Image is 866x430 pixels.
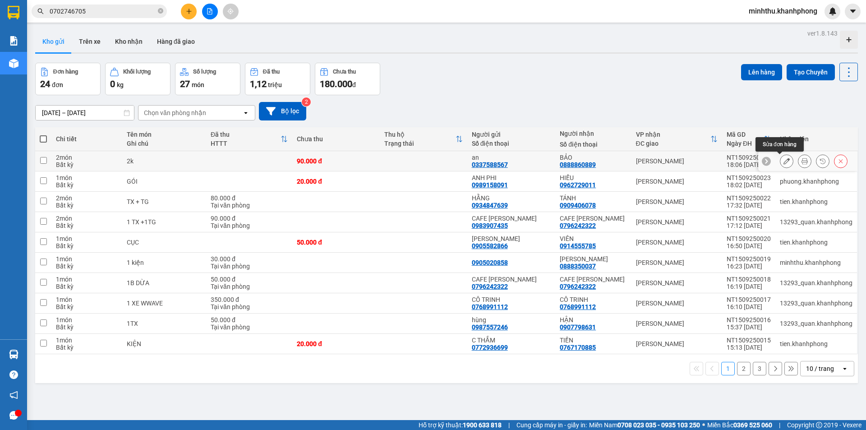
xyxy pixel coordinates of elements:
div: CAFE HOÀNG TUẤN [560,215,626,222]
div: CÔ TRINH [472,296,551,303]
div: Tại văn phòng [211,303,288,310]
div: 90.000 đ [297,157,375,165]
span: minhthu.khanhphong [742,5,825,17]
b: [PERSON_NAME] [11,58,51,101]
img: logo-vxr [8,6,19,19]
div: 1B DỪA [127,279,202,287]
div: tien.khanhphong [780,340,852,347]
button: Lên hàng [741,64,782,80]
button: Khối lượng0kg [105,63,170,95]
div: TOÀN NGỌC [472,235,551,242]
svg: open [841,365,848,372]
div: Bất kỳ [56,242,117,250]
div: 0768991112 [472,303,508,310]
div: tien.khanhphong [780,239,852,246]
div: Người nhận [560,130,626,137]
div: [PERSON_NAME] [636,279,718,287]
div: [PERSON_NAME] [636,300,718,307]
div: Nhân viên [780,135,852,143]
span: 0 [110,79,115,89]
div: 15:37 [DATE] [727,324,771,331]
div: [PERSON_NAME] [636,340,718,347]
button: Bộ lọc [259,102,306,120]
div: NT1509250018 [727,276,771,283]
div: 16:50 [DATE] [727,242,771,250]
div: 0888350037 [560,263,596,270]
div: 0888860889 [560,161,596,168]
div: 0989158091 [472,181,508,189]
span: caret-down [849,7,857,15]
b: [DOMAIN_NAME] [76,34,124,42]
button: Hàng đã giao [150,31,202,52]
input: Tìm tên, số ĐT hoặc mã đơn [50,6,156,16]
button: Trên xe [72,31,108,52]
div: NT1509250015 [727,337,771,344]
button: plus [181,4,197,19]
div: NT1509250024 [727,154,771,161]
span: món [192,81,204,88]
span: | [779,420,780,430]
div: NT1509250023 [727,174,771,181]
div: C THẮM [472,337,551,344]
span: close-circle [158,7,163,16]
div: NT1509250016 [727,316,771,324]
span: 1,12 [250,79,267,89]
div: Chưa thu [333,69,356,75]
button: Đã thu1,12 triệu [245,63,310,95]
button: Tạo Chuyến [787,64,835,80]
span: 180.000 [320,79,352,89]
span: question-circle [9,370,18,379]
div: [PERSON_NAME] [636,178,718,185]
div: 2k [127,157,202,165]
th: Toggle SortBy [380,127,467,151]
div: 20.000 đ [297,178,375,185]
div: [PERSON_NAME] [636,239,718,246]
div: Bất kỳ [56,202,117,209]
button: file-add [202,4,218,19]
div: CAFE HOÀNG TUẤN [472,276,551,283]
strong: 0369 525 060 [733,421,772,429]
img: warehouse-icon [9,350,18,359]
div: [PERSON_NAME] [636,198,718,205]
div: 16:19 [DATE] [727,283,771,290]
div: 2 món [56,215,117,222]
div: 0905582866 [472,242,508,250]
div: Tại văn phòng [211,263,288,270]
div: CAFE HOÀNG TUẤN [560,276,626,283]
div: 1 món [56,316,117,324]
div: Đã thu [211,131,281,138]
div: 10 / trang [806,364,834,373]
div: Mã GD [727,131,764,138]
b: BIÊN NHẬN GỬI HÀNG [58,13,87,71]
div: 30.000 đ [211,255,288,263]
div: 13293_quan.khanhphong [780,300,852,307]
div: Bất kỳ [56,181,117,189]
div: GÓI [127,178,202,185]
div: NT1509250022 [727,194,771,202]
div: Chưa thu [297,135,375,143]
div: 0796242322 [560,283,596,290]
div: Chọn văn phòng nhận [144,108,206,117]
div: 1 món [56,296,117,303]
div: 0962729011 [560,181,596,189]
span: 24 [40,79,50,89]
span: kg [117,81,124,88]
button: 2 [737,362,751,375]
th: Toggle SortBy [206,127,292,151]
div: Bất kỳ [56,161,117,168]
div: 0772936699 [472,344,508,351]
span: triệu [268,81,282,88]
div: 13293_quan.khanhphong [780,218,852,226]
div: Tại văn phòng [211,222,288,229]
div: Sửa đơn hàng [755,137,804,152]
div: Thu hộ [384,131,456,138]
div: 50.000 đ [211,316,288,324]
li: (c) 2017 [76,43,124,54]
div: TÁNH [560,194,626,202]
span: aim [227,8,234,14]
div: 0934847639 [472,202,508,209]
div: vũ linh [560,255,626,263]
div: Người gửi [472,131,551,138]
button: 3 [753,362,766,375]
span: notification [9,391,18,399]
